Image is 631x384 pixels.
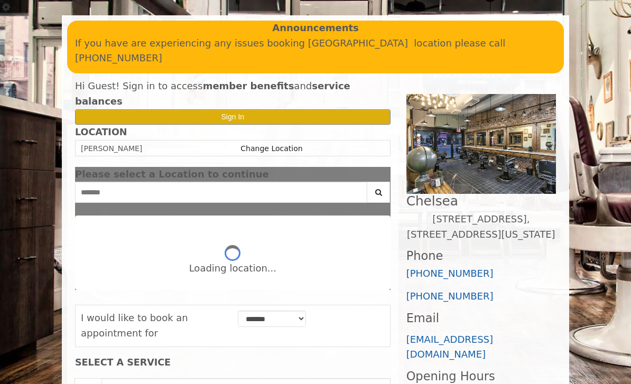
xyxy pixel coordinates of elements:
[81,312,188,339] span: I would like to book an appointment for
[81,144,142,153] span: [PERSON_NAME]
[373,189,385,196] i: Search button
[406,370,556,383] h3: Opening Hours
[75,79,391,109] div: Hi Guest! Sign in to access and
[406,212,556,242] p: [STREET_ADDRESS],[STREET_ADDRESS][US_STATE]
[272,21,359,36] b: Announcements
[75,182,391,208] div: Center Select
[203,80,294,91] b: member benefits
[375,171,391,177] button: close dialog
[406,291,494,302] a: [PHONE_NUMBER]
[406,194,556,208] h2: Chelsea
[75,358,391,368] div: SELECT A SERVICE
[75,80,350,107] b: service balances
[75,109,391,125] button: Sign In
[406,268,494,279] a: [PHONE_NUMBER]
[75,168,269,180] span: Please select a Location to continue
[406,249,556,263] h3: Phone
[75,36,556,67] p: If you have are experiencing any issues booking [GEOGRAPHIC_DATA] location please call [PHONE_NUM...
[75,182,367,203] input: Search Center
[406,334,493,360] a: [EMAIL_ADDRESS][DOMAIN_NAME]
[189,261,276,276] div: Loading location...
[406,312,556,325] h3: Email
[75,127,127,137] b: LOCATION
[240,144,302,153] a: Change Location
